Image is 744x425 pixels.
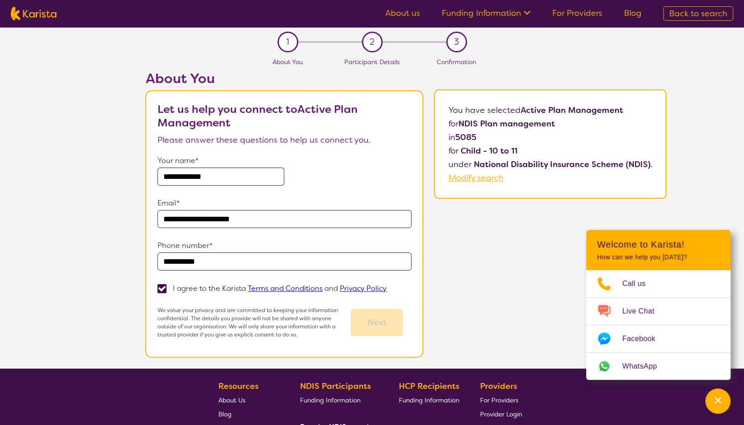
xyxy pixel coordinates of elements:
[448,117,652,131] p: for
[622,304,665,318] span: Live Chat
[145,70,423,87] h2: About You
[480,396,518,404] span: For Providers
[385,8,420,19] a: About us
[622,332,666,346] span: Facebook
[622,277,656,290] span: Call us
[448,131,652,144] p: in
[398,381,459,392] b: HCP Recipients
[480,407,522,421] a: Provider Login
[157,239,411,252] p: Phone number*
[622,360,668,373] span: WhatsApp
[157,102,358,130] b: Let us help you connect to Active Plan Management
[157,306,342,339] p: We value your privacy and are committed to keeping your information confidential. The details you...
[663,6,733,21] a: Back to search
[157,154,411,168] p: Your name*
[458,118,555,129] b: NDIS Plan management
[300,381,371,392] b: NDIS Participants
[480,410,522,418] span: Provider Login
[448,144,652,158] p: for
[398,393,459,407] a: Funding Information
[340,284,387,293] a: Privacy Policy
[286,35,289,49] span: 1
[437,58,476,66] span: Confirmation
[552,8,602,19] a: For Providers
[300,393,378,407] a: Funding Information
[218,410,231,418] span: Blog
[448,158,652,171] p: under .
[454,35,459,49] span: 3
[157,196,411,210] p: Email*
[669,8,727,19] span: Back to search
[521,105,623,116] b: Active Plan Management
[480,393,522,407] a: For Providers
[586,353,730,380] a: Web link opens in a new tab.
[705,388,730,414] button: Channel Menu
[480,381,517,392] b: Providers
[597,253,720,261] p: How can we help you [DATE]?
[442,8,531,19] a: Funding Information
[218,381,259,392] b: Resources
[11,7,56,20] img: Karista logo
[586,230,730,380] div: Channel Menu
[218,407,279,421] a: Blog
[248,284,323,293] a: Terms and Conditions
[455,132,476,143] b: 5085
[448,173,504,183] a: Modify search
[461,145,518,156] b: Child - 10 to 11
[218,396,245,404] span: About Us
[273,58,303,66] span: About You
[344,58,400,66] span: Participant Details
[448,103,652,185] p: You have selected
[370,35,374,49] span: 2
[218,393,279,407] a: About Us
[300,396,360,404] span: Funding Information
[173,284,387,293] p: I agree to the Karista and
[624,8,642,19] a: Blog
[586,270,730,380] ul: Choose channel
[398,396,459,404] span: Funding Information
[597,239,720,250] h2: Welcome to Karista!
[474,159,651,170] b: National Disability Insurance Scheme (NDIS)
[157,133,411,147] p: Please answer these questions to help us connect you.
